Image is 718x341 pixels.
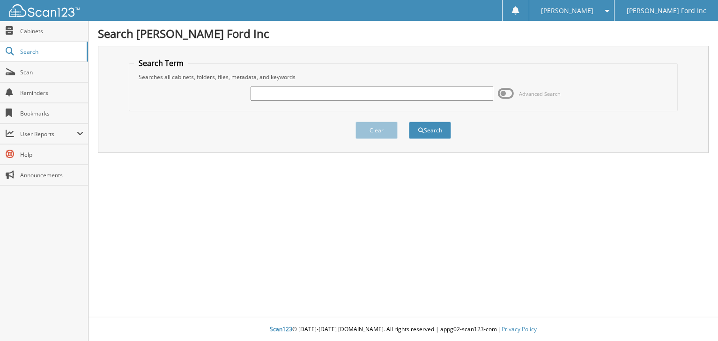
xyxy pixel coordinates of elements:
[20,130,77,138] span: User Reports
[20,171,83,179] span: Announcements
[20,68,83,76] span: Scan
[20,27,83,35] span: Cabinets
[270,325,292,333] span: Scan123
[9,4,80,17] img: scan123-logo-white.svg
[98,26,709,41] h1: Search [PERSON_NAME] Ford Inc
[627,8,706,14] span: [PERSON_NAME] Ford Inc
[502,325,537,333] a: Privacy Policy
[355,122,398,139] button: Clear
[20,151,83,159] span: Help
[20,89,83,97] span: Reminders
[541,8,593,14] span: [PERSON_NAME]
[134,73,673,81] div: Searches all cabinets, folders, files, metadata, and keywords
[89,318,718,341] div: © [DATE]-[DATE] [DOMAIN_NAME]. All rights reserved | appg02-scan123-com |
[519,90,561,97] span: Advanced Search
[134,58,188,68] legend: Search Term
[20,48,82,56] span: Search
[20,109,83,117] span: Bookmarks
[409,122,451,139] button: Search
